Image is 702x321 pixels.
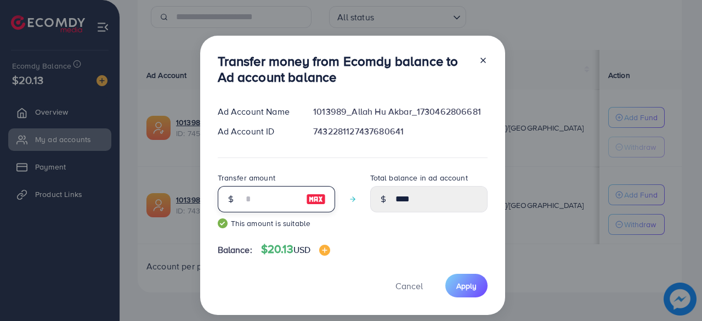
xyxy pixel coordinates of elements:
img: image [306,193,326,206]
div: 1013989_Allah Hu Akbar_1730462806681 [304,105,496,118]
label: Transfer amount [218,172,275,183]
div: Ad Account Name [209,105,305,118]
span: Balance: [218,244,252,256]
h3: Transfer money from Ecomdy balance to Ad account balance [218,53,470,85]
div: Ad Account ID [209,125,305,138]
span: Apply [456,280,477,291]
h4: $20.13 [261,243,330,256]
small: This amount is suitable [218,218,335,229]
div: 7432281127437680641 [304,125,496,138]
button: Cancel [382,274,437,297]
button: Apply [445,274,488,297]
span: USD [293,244,310,256]
span: Cancel [395,280,423,292]
img: image [319,245,330,256]
img: guide [218,218,228,228]
label: Total balance in ad account [370,172,468,183]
